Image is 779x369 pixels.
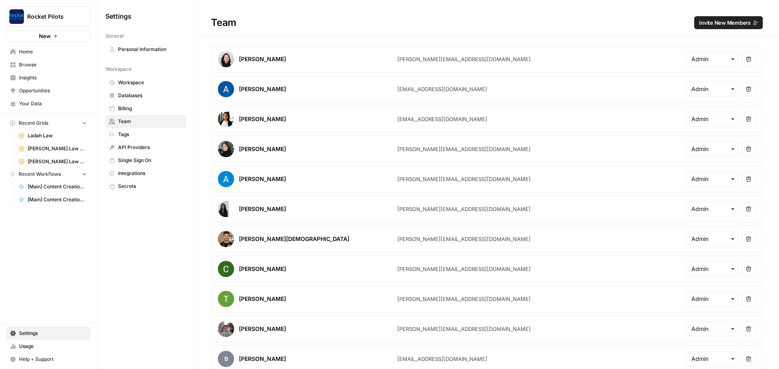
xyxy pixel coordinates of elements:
[397,175,531,183] div: [PERSON_NAME][EMAIL_ADDRESS][DOMAIN_NAME]
[118,131,183,138] span: Tags
[397,295,531,303] div: [PERSON_NAME][EMAIL_ADDRESS][DOMAIN_NAME]
[397,325,531,333] div: [PERSON_NAME][EMAIL_ADDRESS][DOMAIN_NAME]
[105,32,124,40] span: General
[691,115,733,123] input: Admin
[118,118,183,125] span: Team
[19,48,87,55] span: Home
[239,235,349,243] div: [PERSON_NAME][DEMOGRAPHIC_DATA]
[218,171,234,187] img: avatar
[397,115,487,123] div: [EMAIL_ADDRESS][DOMAIN_NAME]
[691,55,733,63] input: Admin
[397,55,531,63] div: [PERSON_NAME][EMAIL_ADDRESS][DOMAIN_NAME]
[19,100,87,107] span: Your Data
[39,32,51,40] span: New
[218,231,234,247] img: avatar
[19,87,87,94] span: Opportunities
[6,58,90,71] a: Browse
[19,171,61,178] span: Recent Workflows
[6,30,90,42] button: New
[118,170,183,177] span: Integrations
[195,16,779,29] div: Team
[19,119,48,127] span: Recent Grids
[397,235,531,243] div: [PERSON_NAME][EMAIL_ADDRESS][DOMAIN_NAME]
[27,13,76,21] span: Rocket Pilots
[105,66,131,73] span: Workspace
[28,183,87,190] span: [Main] Content Creation Brief
[397,265,531,273] div: [PERSON_NAME][EMAIL_ADDRESS][DOMAIN_NAME]
[105,43,186,56] a: Personal Information
[118,157,183,164] span: Single Sign On
[15,155,90,168] a: [PERSON_NAME] Law Firm (Copy)
[19,330,87,337] span: Settings
[691,205,733,213] input: Admin
[239,115,286,123] div: [PERSON_NAME]
[691,145,733,153] input: Admin
[397,355,487,363] div: [EMAIL_ADDRESS][DOMAIN_NAME]
[218,291,234,307] img: avatar
[19,343,87,350] span: Usage
[239,205,286,213] div: [PERSON_NAME]
[15,142,90,155] a: [PERSON_NAME] Law Firm
[218,321,234,337] img: avatar
[239,175,286,183] div: [PERSON_NAME]
[28,145,87,152] span: [PERSON_NAME] Law Firm
[118,183,183,190] span: Secrets
[6,71,90,84] a: Insights
[15,180,90,193] a: [Main] Content Creation Brief
[19,61,87,68] span: Browse
[691,265,733,273] input: Admin
[239,325,286,333] div: [PERSON_NAME]
[105,11,131,21] span: Settings
[218,141,234,157] img: avatar
[105,141,186,154] a: API Providers
[239,355,286,363] div: [PERSON_NAME]
[691,85,733,93] input: Admin
[6,117,90,129] button: Recent Grids
[239,85,286,93] div: [PERSON_NAME]
[28,158,87,165] span: [PERSON_NAME] Law Firm (Copy)
[218,111,234,127] img: avatar
[218,351,234,367] span: B
[691,355,733,363] input: Admin
[105,76,186,89] a: Workspace
[397,145,531,153] div: [PERSON_NAME][EMAIL_ADDRESS][DOMAIN_NAME]
[105,167,186,180] a: Integrations
[105,89,186,102] a: Databases
[691,235,733,243] input: Admin
[691,175,733,183] input: Admin
[239,265,286,273] div: [PERSON_NAME]
[6,340,90,353] a: Usage
[239,295,286,303] div: [PERSON_NAME]
[118,105,183,112] span: Billing
[28,132,87,139] span: Ladah Law
[218,261,234,277] img: avatar
[6,84,90,97] a: Opportunities
[239,55,286,63] div: [PERSON_NAME]
[105,180,186,193] a: Secrets
[694,16,763,29] button: Invite New Members
[105,154,186,167] a: Single Sign On
[28,196,87,203] span: [Main] Content Creation Article
[6,168,90,180] button: Recent Workflows
[105,115,186,128] a: Team
[6,327,90,340] a: Settings
[218,81,234,97] img: avatar
[118,79,183,86] span: Workspace
[105,102,186,115] a: Billing
[397,205,531,213] div: [PERSON_NAME][EMAIL_ADDRESS][DOMAIN_NAME]
[218,51,234,67] img: avatar
[691,295,733,303] input: Admin
[6,6,90,27] button: Workspace: Rocket Pilots
[691,325,733,333] input: Admin
[6,45,90,58] a: Home
[19,356,87,363] span: Help + Support
[6,97,90,110] a: Your Data
[19,74,87,81] span: Insights
[699,19,751,27] span: Invite New Members
[118,144,183,151] span: API Providers
[218,201,228,217] img: avatar
[9,9,24,24] img: Rocket Pilots Logo
[397,85,487,93] div: [EMAIL_ADDRESS][DOMAIN_NAME]
[118,46,183,53] span: Personal Information
[239,145,286,153] div: [PERSON_NAME]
